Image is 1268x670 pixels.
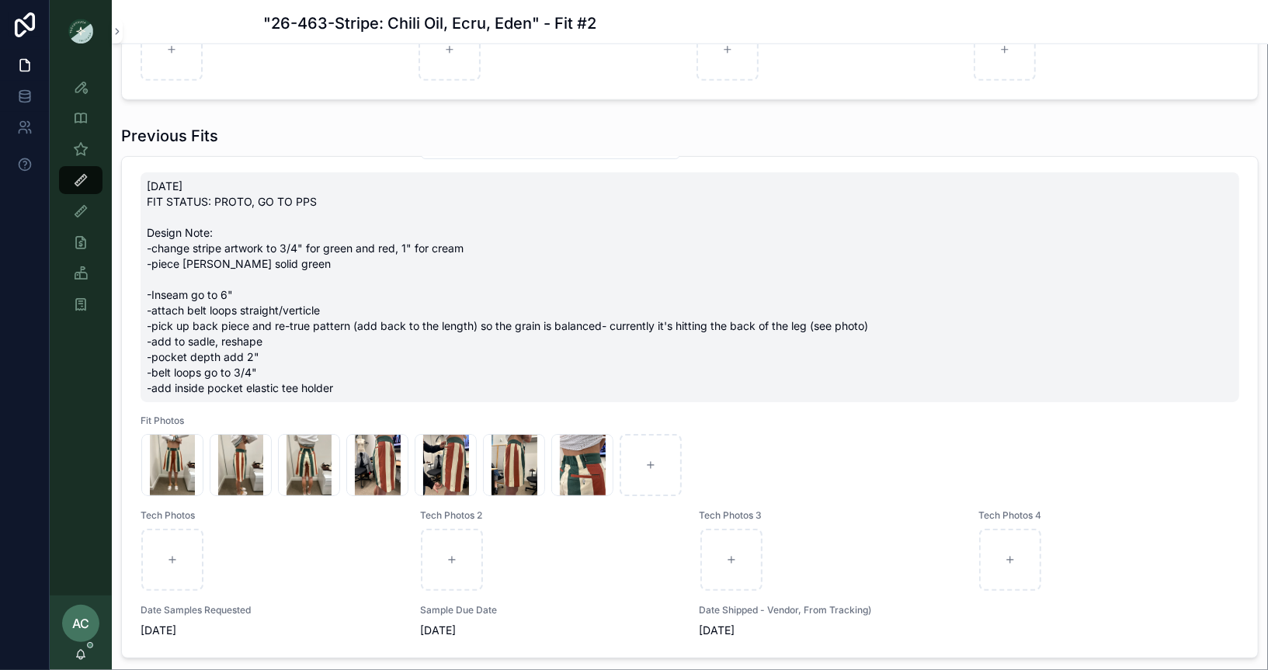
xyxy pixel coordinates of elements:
div: scrollable content [50,62,112,338]
span: [DATE] [700,623,961,638]
span: [DATE] FIT STATUS: PROTO, GO TO PPS Design Note: -change stripe artwork to 3/4" for green and red... [147,179,1233,396]
span: Tech Photos 4 [978,509,1239,522]
h1: "26-463-Stripe: Chili Oil, Ecru, Eden" - Fit #2 [263,12,596,34]
span: Sample Due Date [420,604,681,616]
h1: Previous Fits [121,125,218,147]
span: Tech Photos [141,509,401,522]
span: Date Samples Requested [141,604,401,616]
span: [DATE] [141,623,401,638]
span: Date Shipped - Vendor, From Tracking) [700,604,961,616]
span: Fit Photos [141,415,1239,427]
img: App logo [68,19,93,43]
span: [DATE] [420,623,681,638]
span: Tech Photos 3 [700,509,961,522]
span: AC [72,614,89,633]
span: Tech Photos 2 [420,509,681,522]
